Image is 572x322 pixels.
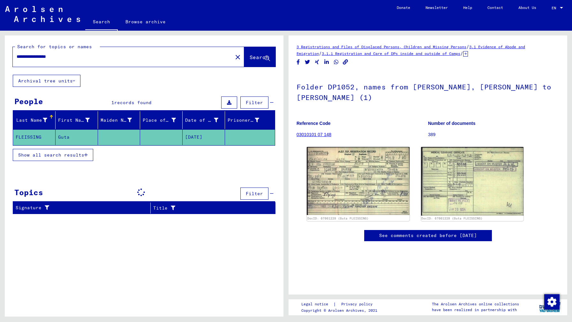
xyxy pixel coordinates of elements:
[314,58,320,66] button: Share on Xing
[432,307,519,313] p: have been realized in partnership with
[246,191,263,196] span: Filter
[301,301,380,308] div: |
[244,47,275,67] button: Search
[231,50,244,63] button: Clear
[143,117,176,124] div: Place of Birth
[544,294,560,310] img: Zustimmung ändern
[297,44,466,49] a: 3 Registrations and Files of Displaced Persons, Children and Missing Persons
[118,14,173,29] a: Browse archive
[552,5,556,10] mat-select-trigger: EN
[14,96,43,107] div: People
[342,58,349,66] button: Copy link
[246,100,263,105] span: Filter
[13,75,80,87] button: Archival tree units
[140,111,183,129] mat-header-cell: Place of Birth
[336,301,380,308] a: Privacy policy
[307,147,410,215] img: 001.jpg
[18,152,84,158] span: Show all search results
[319,50,322,56] span: /
[58,117,90,124] div: First Name
[153,205,263,211] div: Title
[5,6,80,22] img: Arolsen_neg.svg
[295,58,302,66] button: Share on Facebook
[228,115,267,125] div: Prisoner #
[301,308,380,313] p: Copyright © Arolsen Archives, 2021
[16,117,47,124] div: Last Name
[114,100,152,105] span: records found
[421,217,483,220] a: DocID: 67061228 (Guta FLEISSING)
[183,129,225,145] mat-cell: [DATE]
[228,117,259,124] div: Prisoner #
[56,129,98,145] mat-cell: Guta
[240,96,268,109] button: Filter
[307,217,369,220] a: DocID: 67061228 (Guta FLEISSING)
[234,53,242,61] mat-icon: close
[13,149,93,161] button: Show all search results
[14,187,43,198] div: Topics
[428,131,559,138] p: 389
[111,100,114,105] span: 1
[225,111,275,129] mat-header-cell: Prisoner #
[153,203,269,213] div: Title
[185,115,226,125] div: Date of Birth
[421,147,524,216] img: 002.jpg
[13,129,56,145] mat-cell: FLEISSING
[85,14,118,31] a: Search
[58,115,98,125] div: First Name
[297,121,331,126] b: Reference Code
[428,121,476,126] b: Number of documents
[432,301,519,307] p: The Arolsen Archives online collections
[333,58,340,66] button: Share on WhatsApp
[98,111,140,129] mat-header-cell: Maiden Name
[250,54,269,60] span: Search
[101,115,140,125] div: Maiden Name
[323,58,330,66] button: Share on LinkedIn
[183,111,225,129] mat-header-cell: Date of Birth
[322,51,460,56] a: 3.1.1 Registration and Care of DPs inside and outside of Camps
[101,117,132,124] div: Maiden Name
[17,44,92,50] mat-label: Search for topics or names
[16,204,146,211] div: Signature
[304,58,311,66] button: Share on Twitter
[185,117,218,124] div: Date of Birth
[297,72,559,111] h1: Folder DP1052, names from [PERSON_NAME], [PERSON_NAME] to [PERSON_NAME] (1)
[301,301,333,308] a: Legal notice
[16,115,55,125] div: Last Name
[143,115,184,125] div: Place of Birth
[466,44,469,50] span: /
[56,111,98,129] mat-header-cell: First Name
[379,232,477,239] a: See comments created before [DATE]
[16,203,152,213] div: Signature
[240,188,268,200] button: Filter
[538,299,562,315] img: yv_logo.png
[13,111,56,129] mat-header-cell: Last Name
[297,132,331,137] a: 03010101 07 148
[460,50,463,56] span: /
